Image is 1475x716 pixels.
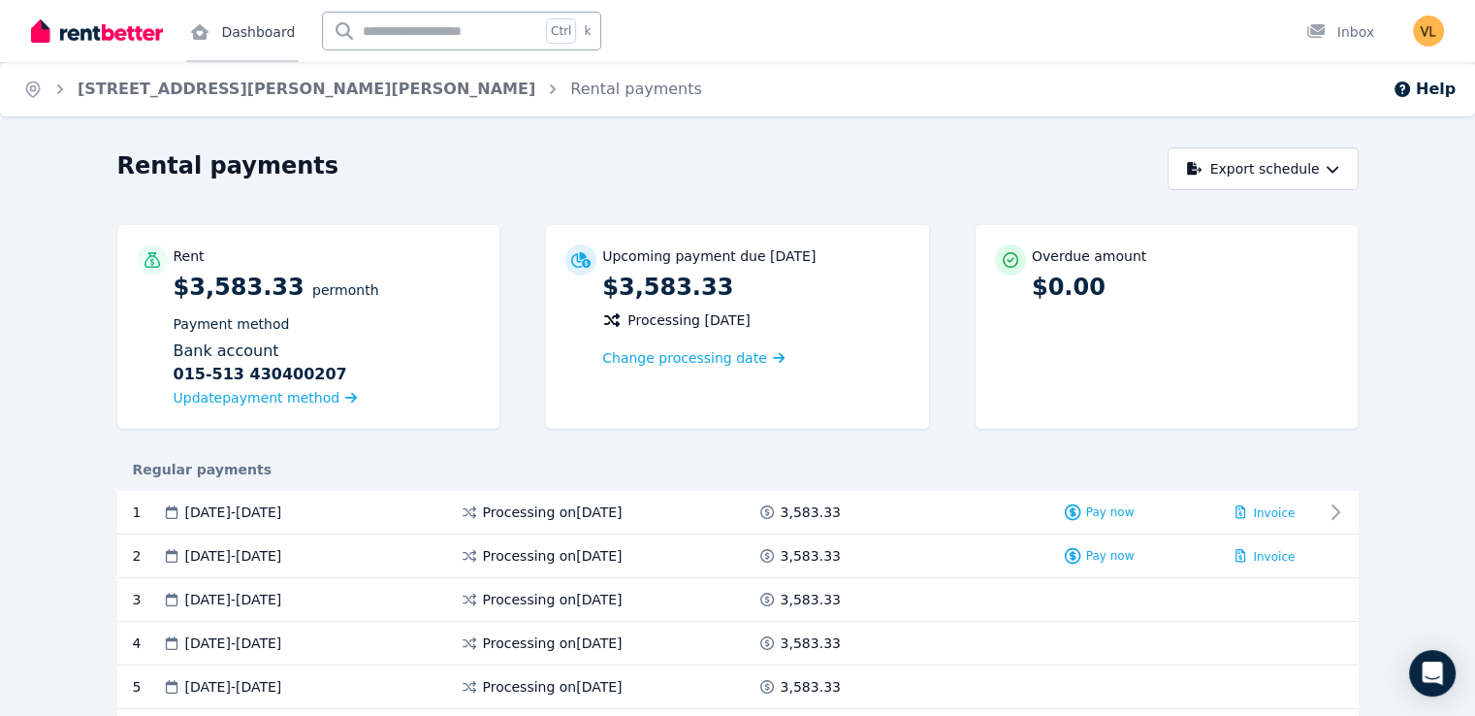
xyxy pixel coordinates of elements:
div: Inbox [1306,22,1374,42]
span: [DATE] - [DATE] [185,634,282,653]
span: 3,583.33 [781,503,841,522]
button: Help [1393,78,1456,101]
a: Change processing date [602,348,785,368]
p: $0.00 [1032,272,1339,303]
span: [DATE] - [DATE] [185,590,282,609]
span: Processing on [DATE] [483,503,623,522]
span: Update payment method [174,390,340,406]
button: Invoice [1235,503,1295,522]
div: 5 [133,677,162,697]
button: Export schedule [1168,147,1359,190]
div: Bank account [174,340,481,386]
p: $3,583.33 [602,272,910,303]
p: Rent [174,246,205,266]
h1: Rental payments [117,150,339,181]
span: 3,583.33 [781,546,841,566]
p: Payment method [174,314,481,334]
span: Processing [DATE] [627,310,751,330]
span: Invoice [1253,506,1295,520]
span: Change processing date [602,348,767,368]
span: [DATE] - [DATE] [185,546,282,566]
div: Regular payments [117,460,1359,479]
span: per Month [312,282,378,298]
img: Vivaci Industries Pty Ltd [1413,16,1444,47]
p: Overdue amount [1032,246,1146,266]
span: 3,583.33 [781,590,841,609]
span: k [584,23,591,39]
span: 3,583.33 [781,677,841,697]
span: Invoice [1253,550,1295,564]
span: Pay now [1086,504,1135,520]
p: $3,583.33 [174,272,481,409]
span: 3,583.33 [781,634,841,653]
span: Processing on [DATE] [483,546,623,566]
span: [DATE] - [DATE] [185,503,282,522]
span: Ctrl [546,18,576,44]
div: 3 [133,590,162,609]
span: Processing on [DATE] [483,677,623,697]
a: Rental payments [570,80,702,98]
div: 2 [133,546,162,566]
span: Pay now [1086,548,1135,564]
img: RentBetter [31,16,163,46]
div: Open Intercom Messenger [1409,650,1456,697]
div: 4 [133,634,162,653]
button: Invoice [1235,546,1295,566]
p: Upcoming payment due [DATE] [602,246,816,266]
b: 015-513 430400207 [174,363,347,386]
span: Processing on [DATE] [483,590,623,609]
a: [STREET_ADDRESS][PERSON_NAME][PERSON_NAME] [78,80,535,98]
div: 1 [133,503,162,522]
span: Processing on [DATE] [483,634,623,653]
span: [DATE] - [DATE] [185,677,282,697]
